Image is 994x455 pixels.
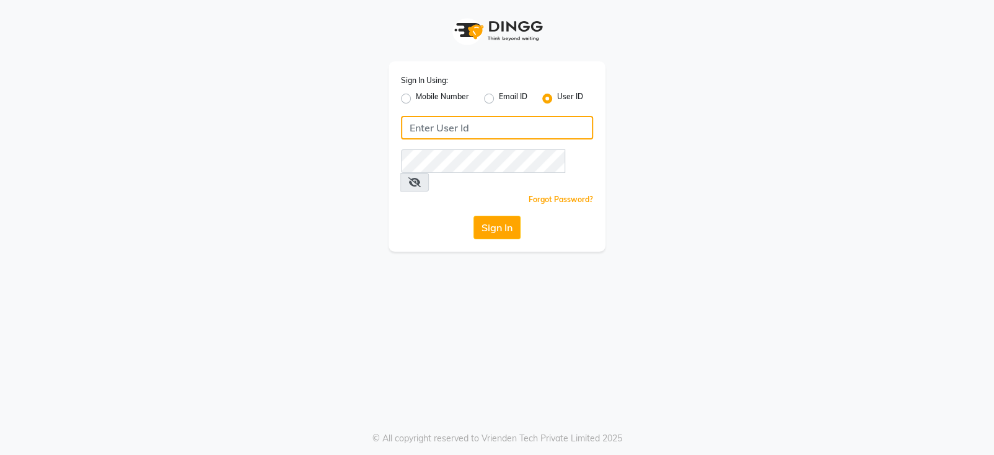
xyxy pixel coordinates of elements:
[401,75,448,86] label: Sign In Using:
[401,149,565,173] input: Username
[447,12,547,49] img: logo1.svg
[473,216,521,239] button: Sign In
[529,195,593,204] a: Forgot Password?
[401,116,593,139] input: Username
[499,91,527,106] label: Email ID
[557,91,583,106] label: User ID
[416,91,469,106] label: Mobile Number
